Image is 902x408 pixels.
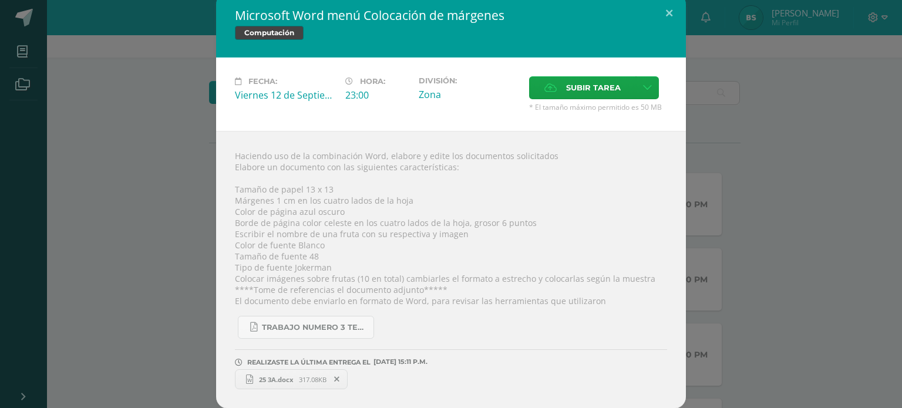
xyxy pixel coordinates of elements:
span: Computación [235,26,304,40]
span: 25 3A.docx [253,375,299,384]
a: 25 3A.docx 317.08KB [235,369,348,389]
span: Fecha: [248,77,277,86]
h2: Microsoft Word menú Colocación de márgenes [235,7,667,23]
span: * El tamaño máximo permitido es 50 MB [529,102,667,112]
span: Subir tarea [566,77,621,99]
div: 23:00 [345,89,409,102]
span: Hora: [360,77,385,86]
span: REALIZASTE LA ÚLTIMA ENTREGA EL [247,358,371,366]
a: Trabajo numero 3 Tercero primaria.pdf [238,316,374,339]
span: Trabajo numero 3 Tercero primaria.pdf [262,323,368,332]
span: Remover entrega [327,373,347,386]
label: División: [419,76,520,85]
div: Zona [419,88,520,101]
div: Viernes 12 de Septiembre [235,89,336,102]
span: 317.08KB [299,375,327,384]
